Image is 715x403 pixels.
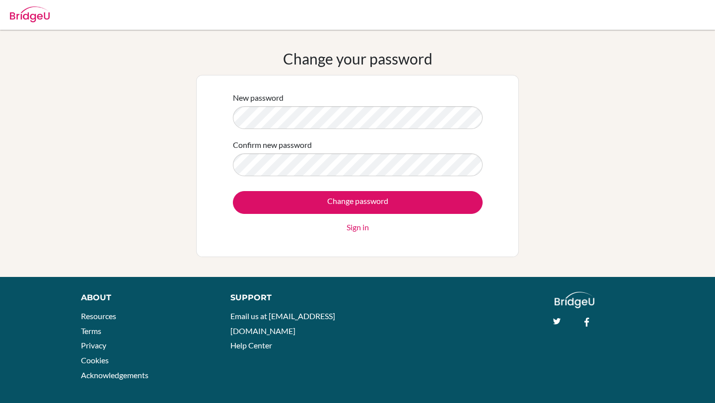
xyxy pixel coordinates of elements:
a: Resources [81,311,116,321]
img: logo_white@2x-f4f0deed5e89b7ecb1c2cc34c3e3d731f90f0f143d5ea2071677605dd97b5244.png [555,292,595,308]
a: Email us at [EMAIL_ADDRESS][DOMAIN_NAME] [230,311,335,336]
div: About [81,292,208,304]
a: Help Center [230,340,272,350]
div: Support [230,292,348,304]
a: Terms [81,326,101,336]
a: Acknowledgements [81,370,148,380]
a: Privacy [81,340,106,350]
h1: Change your password [283,50,432,67]
a: Cookies [81,355,109,365]
label: Confirm new password [233,139,312,151]
img: Bridge-U [10,6,50,22]
a: Sign in [347,221,369,233]
label: New password [233,92,284,104]
input: Change password [233,191,483,214]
